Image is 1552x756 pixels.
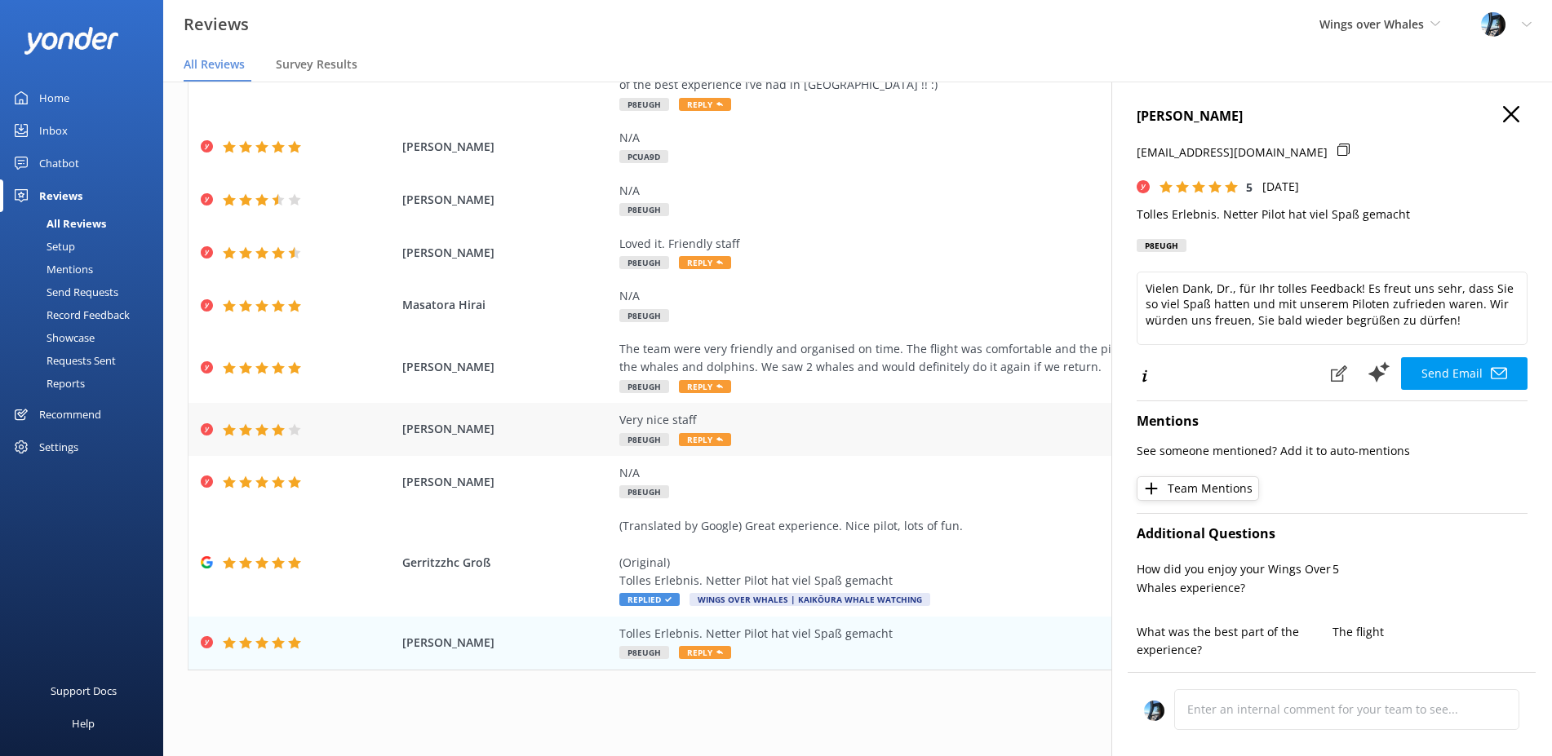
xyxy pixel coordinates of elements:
span: Wings over Whales [1319,16,1424,32]
p: 5 [1333,560,1528,578]
div: Setup [10,235,75,258]
span: P8EUGH [619,485,669,498]
h4: [PERSON_NAME] [1137,106,1528,127]
div: Settings [39,431,78,463]
span: [PERSON_NAME] [402,634,612,652]
a: Send Requests [10,281,163,303]
span: P8EUGH [619,256,669,269]
p: [EMAIL_ADDRESS][DOMAIN_NAME] [1137,144,1328,161]
div: P8EUGH [1137,239,1186,252]
span: [PERSON_NAME] [402,191,612,209]
span: Replied [619,593,680,606]
div: N/A [619,287,1362,305]
span: P8EUGH [619,646,669,659]
span: Survey Results [276,56,357,73]
div: Reviews [39,179,82,212]
div: N/A [619,464,1362,482]
span: All Reviews [184,56,245,73]
img: yonder-white-logo.png [24,27,118,54]
div: Reports [10,372,85,395]
p: The flight [1333,623,1528,641]
p: How did you enjoy your Wings Over Whales experience? [1137,560,1333,597]
div: Chatbot [39,147,79,179]
button: Close [1503,106,1519,124]
h4: Mentions [1137,411,1528,432]
p: [DATE] [1262,178,1299,196]
span: P8EUGH [619,98,669,111]
a: Reports [10,372,163,395]
div: Tolles Erlebnis. Netter Pilot hat viel Spaß gemacht [619,625,1362,643]
div: All Reviews [10,212,106,235]
a: All Reviews [10,212,163,235]
a: Requests Sent [10,349,163,372]
textarea: Vielen Dank, Dr., für Ihr tolles Feedback! Es freut uns sehr, dass Sie so viel Spaß hatten und mi... [1137,272,1528,345]
div: Home [39,82,69,114]
span: P8EUGH [619,433,669,446]
div: Very nice staff [619,411,1362,429]
div: N/A [619,182,1362,200]
div: (Translated by Google) Great experience. Nice pilot, lots of fun. (Original) Tolles Erlebnis. Net... [619,517,1362,590]
span: P8EUGH [619,309,669,322]
span: [PERSON_NAME] [402,473,612,491]
span: [PERSON_NAME] [402,138,612,156]
span: Reply [679,646,731,659]
div: Loved it. Friendly staff [619,235,1362,253]
span: Reply [679,433,731,446]
div: The team were very friendly and organised on time. The flight was comfortable and the pilot exper... [619,340,1362,377]
div: Help [72,707,95,740]
p: What was the best part of the experience? [1137,623,1333,660]
span: 5 [1246,179,1253,195]
span: P8EUGH [619,380,669,393]
a: Setup [10,235,163,258]
a: Record Feedback [10,303,163,326]
span: [PERSON_NAME] [402,358,612,376]
span: Gerritzzhc Groß [402,554,612,572]
div: Support Docs [51,674,117,707]
button: Send Email [1401,357,1528,390]
div: Recommend [39,398,101,431]
button: Team Mentions [1137,476,1259,501]
a: Showcase [10,326,163,349]
span: PCUA9D [619,150,668,163]
div: N/A [619,129,1362,147]
span: P8EUGH [619,203,669,216]
div: Showcase [10,326,95,349]
div: Record Feedback [10,303,130,326]
a: Mentions [10,258,163,281]
h3: Reviews [184,11,249,38]
p: See someone mentioned? Add it to auto-mentions [1137,442,1528,460]
span: Masatora Hirai [402,296,612,314]
div: Requests Sent [10,349,116,372]
div: Mentions [10,258,93,281]
span: [PERSON_NAME] [402,420,612,438]
span: Reply [679,98,731,111]
span: Wings Over Whales | Kaikōura Whale Watching [690,593,930,606]
p: Tolles Erlebnis. Netter Pilot hat viel Spaß gemacht [1137,206,1528,223]
img: 145-1635463833.jpg [1144,701,1164,721]
h4: Additional Questions [1137,524,1528,545]
div: Send Requests [10,281,118,303]
div: Inbox [39,114,68,147]
span: Reply [679,256,731,269]
span: [PERSON_NAME] [402,244,612,262]
span: Reply [679,380,731,393]
img: 145-1635463833.jpg [1481,12,1505,37]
